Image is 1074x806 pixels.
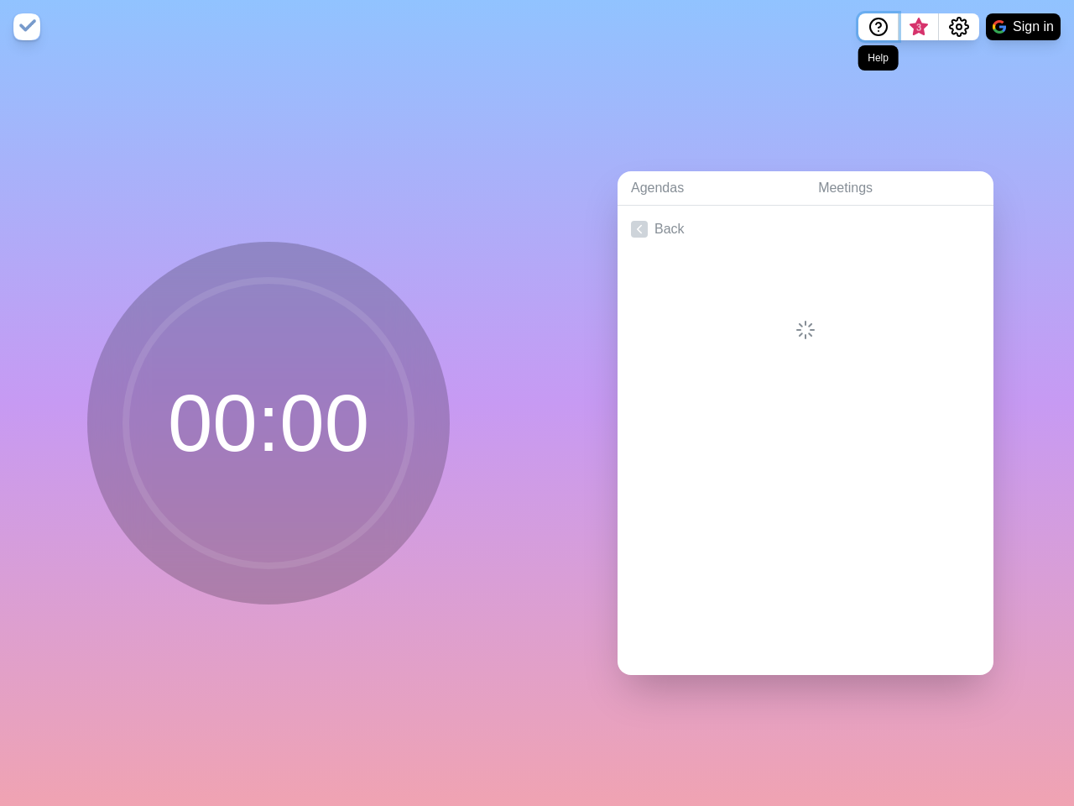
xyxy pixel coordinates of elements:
[618,206,993,253] a: Back
[13,13,40,40] img: timeblocks logo
[805,171,993,206] a: Meetings
[899,13,939,40] button: What’s new
[993,20,1006,34] img: google logo
[858,13,899,40] button: Help
[618,171,805,206] a: Agendas
[939,13,979,40] button: Settings
[912,21,925,34] span: 3
[986,13,1061,40] button: Sign in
